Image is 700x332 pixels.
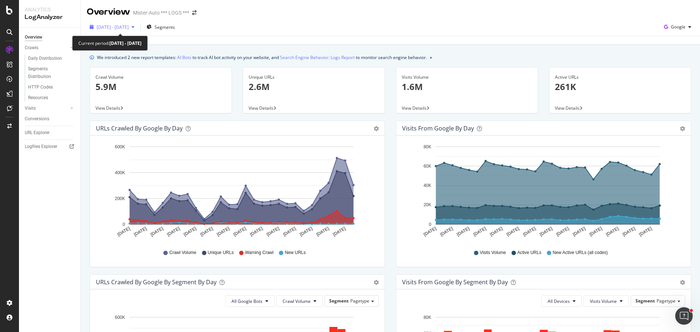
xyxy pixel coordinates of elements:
text: [DATE] [605,226,620,237]
button: All Google Bots [225,295,275,307]
div: Analytics [25,6,75,13]
div: gear [374,126,379,131]
text: [DATE] [332,226,347,237]
div: Visits from Google by day [402,125,474,132]
span: All Devices [548,298,570,304]
p: 1.6M [402,81,532,93]
text: [DATE] [166,226,181,237]
a: Conversions [25,115,75,123]
div: Crawl Volume [96,74,226,81]
text: [DATE] [572,226,587,237]
text: [DATE] [266,226,280,237]
span: New URLs [285,250,306,256]
div: Resources [28,94,48,102]
span: View Details [96,105,120,111]
span: Crawl Volume [169,250,196,256]
button: Google [661,21,694,33]
text: 60K [424,164,431,169]
div: URLs Crawled by Google by day [96,125,183,132]
b: [DATE] - [DATE] [109,40,141,46]
span: [DATE] - [DATE] [97,24,129,30]
div: Active URLs [555,74,685,81]
div: gear [374,280,379,285]
div: Segments Distribution [28,65,69,81]
text: [DATE] [133,226,148,237]
span: New Active URLs (all codes) [553,250,608,256]
p: 261K [555,81,685,93]
text: 400K [115,170,125,175]
text: 600K [115,144,125,149]
text: 0 [122,222,125,227]
div: Current period: [78,39,141,47]
text: 200K [115,196,125,201]
a: Daily Distribution [28,55,75,62]
div: Visits [25,105,36,112]
svg: A chart. [96,141,376,243]
div: Crawls [25,44,38,52]
div: HTTP Codes [28,83,53,91]
text: 80K [424,315,431,320]
text: 0 [429,222,431,227]
a: Overview [25,34,75,41]
text: 80K [424,144,431,149]
a: Crawls [25,44,68,52]
text: [DATE] [423,226,437,237]
text: [DATE] [638,226,653,237]
text: [DATE] [539,226,553,237]
a: Resources [28,94,75,102]
text: [DATE] [489,226,503,237]
p: 2.6M [249,81,379,93]
span: Segments [155,24,175,30]
div: info banner [90,54,691,61]
a: HTTP Codes [28,83,75,91]
span: Google [671,24,685,30]
text: [DATE] [622,226,636,237]
text: [DATE] [588,226,603,237]
button: Crawl Volume [276,295,323,307]
span: Warning Crawl [245,250,273,256]
div: Overview [25,34,42,41]
text: [DATE] [555,226,570,237]
span: All Google Bots [232,298,262,304]
button: Visits Volume [584,295,629,307]
span: Pagetype [657,298,676,304]
div: gear [680,280,685,285]
a: Search Engine Behavior: Logs Report [280,54,355,61]
span: Unique URLs [208,250,234,256]
text: [DATE] [456,226,470,237]
text: [DATE] [249,226,264,237]
text: [DATE] [522,226,537,237]
text: [DATE] [439,226,454,237]
span: View Details [555,105,580,111]
span: View Details [402,105,427,111]
div: A chart. [402,141,682,243]
text: 600K [115,315,125,320]
div: Daily Distribution [28,55,62,62]
text: [DATE] [149,226,164,237]
button: [DATE] - [DATE] [87,21,137,33]
a: Visits [25,105,68,112]
div: Visits from Google By Segment By Day [402,278,508,286]
span: Segment [635,298,655,304]
span: Pagetype [350,298,369,304]
div: arrow-right-arrow-left [192,10,197,15]
span: Visits Volume [590,298,617,304]
text: [DATE] [233,226,247,237]
text: [DATE] [315,226,330,237]
text: [DATE] [216,226,230,237]
text: [DATE] [199,226,214,237]
text: [DATE] [506,226,520,237]
span: Visits Volume [480,250,506,256]
button: Segments [144,21,178,33]
span: View Details [249,105,273,111]
div: Conversions [25,115,49,123]
span: Segment [329,298,349,304]
button: All Devices [541,295,582,307]
div: We introduced 2 new report templates: to track AI bot activity on your website, and to monitor se... [97,54,427,61]
div: Unique URLs [249,74,379,81]
text: 40K [424,183,431,188]
a: Logfiles Explorer [25,143,75,151]
div: gear [680,126,685,131]
a: Segments Distribution [28,65,75,81]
